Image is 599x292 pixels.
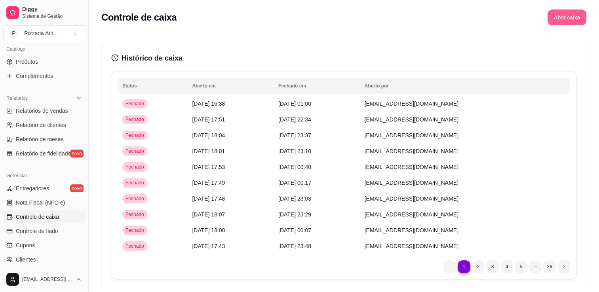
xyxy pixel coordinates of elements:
[365,227,458,233] span: [EMAIL_ADDRESS][DOMAIN_NAME]
[192,195,225,202] span: [DATE] 17:48
[124,148,146,154] span: Fechado
[365,164,458,170] span: [EMAIL_ADDRESS][DOMAIN_NAME]
[3,225,85,237] a: Controle de fiado
[543,260,556,273] li: pagination item 26
[101,11,177,24] h2: Controle de caixa
[118,78,187,94] th: Status
[187,78,274,94] th: Aberto em
[124,243,146,249] span: Fechado
[278,116,311,123] span: [DATE] 22:34
[16,241,35,249] span: Cupons
[365,148,458,154] span: [EMAIL_ADDRESS][DOMAIN_NAME]
[3,119,85,131] a: Relatório de clientes
[16,58,38,66] span: Produtos
[278,148,311,154] span: [DATE] 23:10
[124,195,146,202] span: Fechado
[192,164,225,170] span: [DATE] 17:53
[365,211,458,218] span: [EMAIL_ADDRESS][DOMAIN_NAME]
[16,256,36,264] span: Clientes
[124,211,146,218] span: Fechado
[16,135,64,143] span: Relatório de mesas
[3,25,85,41] button: Select a team
[24,29,58,37] div: Pizzaria Atit ...
[3,210,85,223] a: Controle de caixa
[439,256,574,277] nav: pagination navigation
[16,213,59,221] span: Controle de caixa
[16,121,66,129] span: Relatório de clientes
[3,133,85,146] a: Relatório de mesas
[124,116,146,123] span: Fechado
[192,132,225,138] span: [DATE] 18:04
[278,180,311,186] span: [DATE] 00:17
[192,227,225,233] span: [DATE] 18:00
[111,53,576,64] h3: Histórico de caixa
[3,169,85,182] div: Gerenciar
[3,104,85,117] a: Relatórios de vendas
[124,164,146,170] span: Fechado
[16,150,71,157] span: Relatório de fidelidade
[192,180,225,186] span: [DATE] 17:49
[278,100,311,107] span: [DATE] 01:00
[3,147,85,160] a: Relatório de fidelidadenovo
[6,95,28,101] span: Relatórios
[3,43,85,55] div: Catálogo
[22,6,82,13] span: Diggy
[3,270,85,289] button: [EMAIL_ADDRESS][DOMAIN_NAME]
[3,55,85,68] a: Produtos
[458,260,470,273] li: pagination item 1 active
[278,243,311,249] span: [DATE] 23:48
[3,182,85,195] a: Entregadoresnovo
[365,195,458,202] span: [EMAIL_ADDRESS][DOMAIN_NAME]
[10,29,18,37] span: P
[16,199,65,207] span: Nota Fiscal (NFC-e)
[22,276,72,283] span: [EMAIL_ADDRESS][DOMAIN_NAME]
[3,239,85,252] a: Cupons
[278,211,311,218] span: [DATE] 23:29
[192,148,225,154] span: [DATE] 18:01
[3,70,85,82] a: Complementos
[274,78,360,94] th: Fechado em
[278,132,311,138] span: [DATE] 23:37
[500,260,513,273] li: pagination item 4
[192,116,225,123] span: [DATE] 17:51
[3,196,85,209] a: Nota Fiscal (NFC-e)
[124,132,146,138] span: Fechado
[472,260,485,273] li: pagination item 2
[557,260,570,273] li: next page button
[124,100,146,107] span: Fechado
[548,9,586,25] button: Abrir caixa
[3,3,85,22] a: DiggySistema de Gestão
[278,195,311,202] span: [DATE] 23:03
[278,164,311,170] span: [DATE] 00:40
[22,13,82,19] span: Sistema de Gestão
[192,100,225,107] span: [DATE] 16:38
[16,184,49,192] span: Entregadores
[486,260,499,273] li: pagination item 3
[124,180,146,186] span: Fechado
[192,211,225,218] span: [DATE] 18:07
[192,243,225,249] span: [DATE] 17:43
[365,116,458,123] span: [EMAIL_ADDRESS][DOMAIN_NAME]
[16,72,53,80] span: Complementos
[360,78,570,94] th: Aberto por
[124,227,146,233] span: Fechado
[365,180,458,186] span: [EMAIL_ADDRESS][DOMAIN_NAME]
[365,100,458,107] span: [EMAIL_ADDRESS][DOMAIN_NAME]
[16,107,68,115] span: Relatórios de vendas
[111,54,118,61] span: history
[278,227,311,233] span: [DATE] 00:07
[529,260,542,273] li: dots element
[515,260,527,273] li: pagination item 5
[16,227,58,235] span: Controle de fiado
[3,253,85,266] a: Clientes
[365,243,458,249] span: [EMAIL_ADDRESS][DOMAIN_NAME]
[365,132,458,138] span: [EMAIL_ADDRESS][DOMAIN_NAME]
